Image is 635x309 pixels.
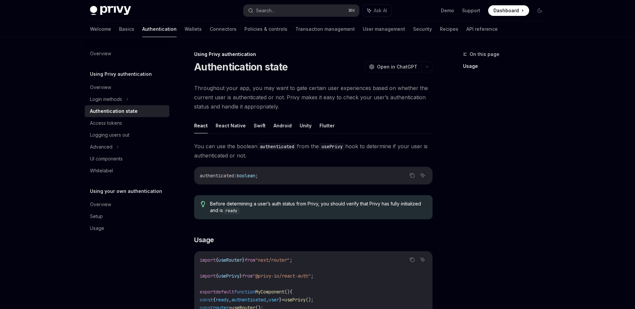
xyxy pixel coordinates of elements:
[90,143,112,151] div: Advanced
[85,105,169,117] a: Authentication state
[243,5,359,17] button: Search...⌘K
[440,21,458,37] a: Recipes
[90,187,162,195] h5: Using your own authentication
[284,297,306,303] span: usePrivy
[441,7,454,14] a: Demo
[488,5,529,16] a: Dashboard
[201,201,205,207] svg: Tip
[255,173,258,179] span: ;
[194,51,433,58] div: Using Privy authentication
[90,95,122,103] div: Login methods
[418,255,427,264] button: Ask AI
[244,21,287,37] a: Policies & controls
[234,289,255,295] span: function
[229,297,232,303] span: ,
[85,117,169,129] a: Access tokens
[245,257,255,263] span: from
[463,61,550,71] a: Usage
[242,273,253,279] span: from
[85,81,169,93] a: Overview
[90,131,129,139] div: Logging users out
[218,273,239,279] span: usePrivy
[254,118,266,133] button: Swift
[194,83,433,111] span: Throughout your app, you may want to gate certain user experiences based on whether the current u...
[282,297,284,303] span: =
[85,199,169,210] a: Overview
[255,289,284,295] span: MyComponent
[200,297,213,303] span: const
[185,21,202,37] a: Wallets
[348,8,355,13] span: ⌘ K
[223,207,240,214] code: ready
[200,173,234,179] span: authenticated
[284,289,290,295] span: ()
[466,21,498,37] a: API reference
[90,224,104,232] div: Usage
[90,119,122,127] div: Access tokens
[493,7,519,14] span: Dashboard
[269,297,279,303] span: user
[295,21,355,37] a: Transaction management
[194,118,208,133] button: React
[85,222,169,234] a: Usage
[216,297,229,303] span: ready
[218,257,242,263] span: useRouter
[216,118,246,133] button: React Native
[200,257,216,263] span: import
[274,118,292,133] button: Android
[213,297,216,303] span: {
[534,5,545,16] button: Toggle dark mode
[237,173,255,179] span: boolean
[85,48,169,60] a: Overview
[90,200,111,208] div: Overview
[374,7,387,14] span: Ask AI
[306,297,314,303] span: ();
[119,21,134,37] a: Basics
[194,235,214,244] span: Usage
[266,297,269,303] span: ,
[90,6,131,15] img: dark logo
[90,167,113,175] div: Whitelabel
[90,50,111,58] div: Overview
[311,273,314,279] span: ;
[279,297,282,303] span: }
[90,83,111,91] div: Overview
[90,212,103,220] div: Setup
[194,142,433,160] span: You can use the boolean from the hook to determine if your user is authenticated or not.
[210,21,236,37] a: Connectors
[462,7,480,14] a: Support
[253,273,311,279] span: "@privy-io/react-auth"
[90,21,111,37] a: Welcome
[239,273,242,279] span: }
[362,5,392,17] button: Ask AI
[290,289,292,295] span: {
[319,143,345,150] code: usePrivy
[85,129,169,141] a: Logging users out
[216,257,218,263] span: {
[210,200,426,214] span: Before determining a user’s auth status from Privy, you should verify that Privy has fully initia...
[194,61,288,73] h1: Authentication state
[256,7,275,15] div: Search...
[365,61,421,72] button: Open in ChatGPT
[90,107,138,115] div: Authentication state
[290,257,292,263] span: ;
[85,153,169,165] a: UI components
[470,50,499,58] span: On this page
[242,257,245,263] span: }
[200,289,216,295] span: export
[142,21,177,37] a: Authentication
[85,165,169,177] a: Whitelabel
[90,70,152,78] h5: Using Privy authentication
[85,210,169,222] a: Setup
[232,297,266,303] span: authenticated
[413,21,432,37] a: Security
[300,118,312,133] button: Unity
[377,64,417,70] span: Open in ChatGPT
[257,143,297,150] code: authenticated
[234,173,237,179] span: :
[408,255,416,264] button: Copy the contents from the code block
[216,273,218,279] span: {
[408,171,416,180] button: Copy the contents from the code block
[200,273,216,279] span: import
[90,155,123,163] div: UI components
